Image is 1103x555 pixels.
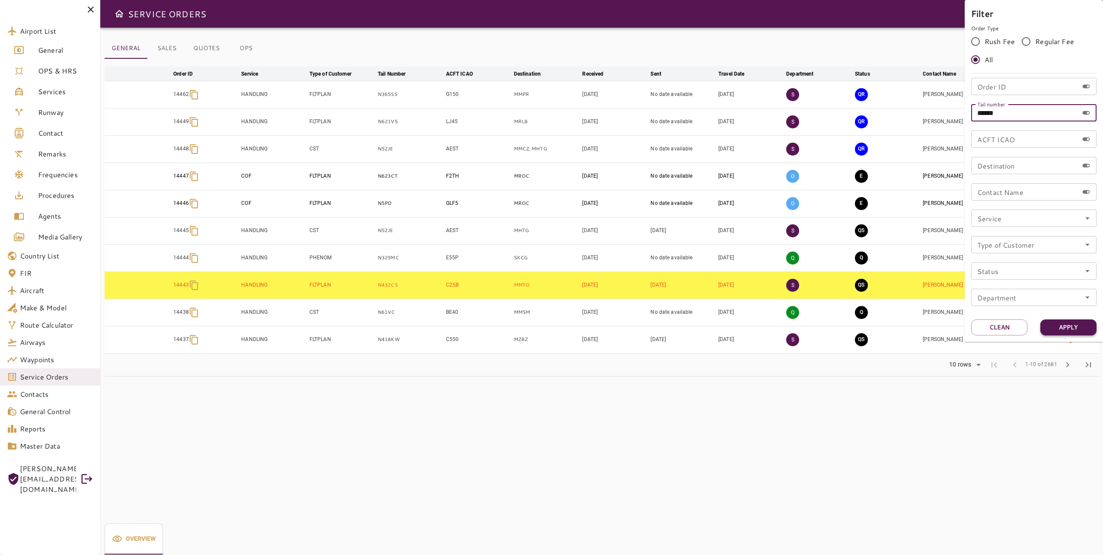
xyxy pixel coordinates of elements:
[977,100,1005,108] label: Tail number
[971,32,1097,69] div: rushFeeOrder
[1035,36,1074,47] span: Regular Fee
[971,6,1097,20] h6: Filter
[985,36,1015,47] span: Rush Fee
[1040,319,1097,335] button: Apply
[1081,239,1093,251] button: Open
[971,319,1027,335] button: Clean
[1081,291,1093,303] button: Open
[985,54,993,65] span: All
[971,25,1097,32] p: Order Type
[1081,265,1093,277] button: Open
[1081,212,1093,224] button: Open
